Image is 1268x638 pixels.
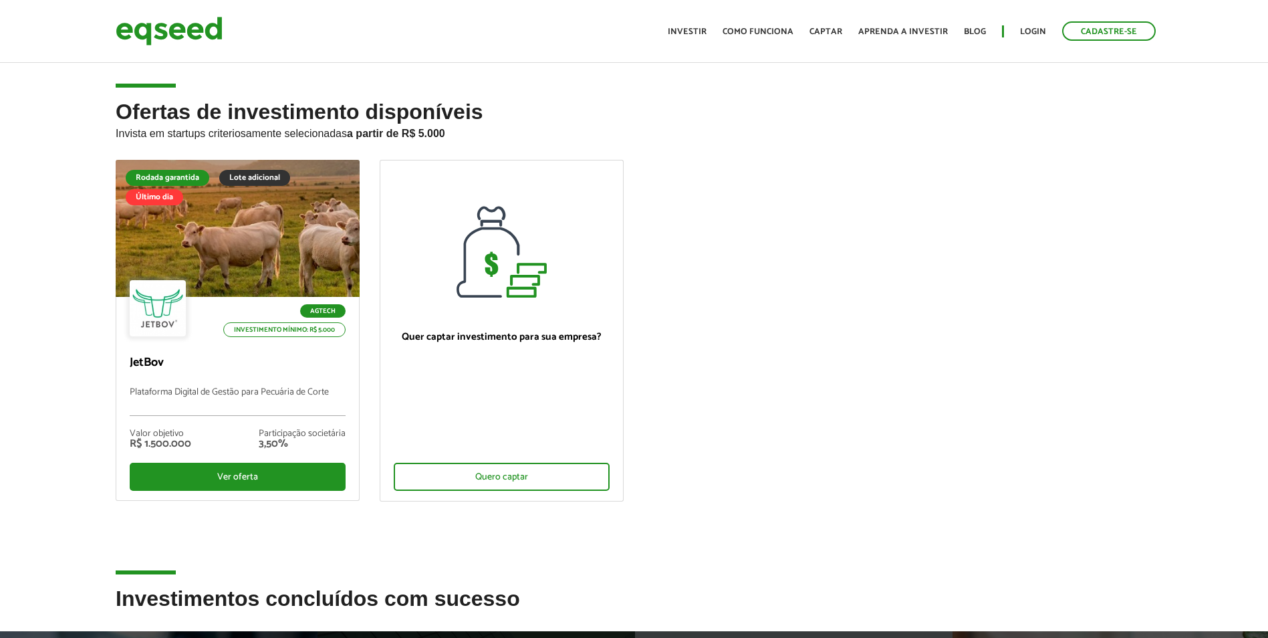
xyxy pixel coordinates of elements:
a: Investir [668,27,707,36]
div: R$ 1.500.000 [130,439,191,449]
a: Quer captar investimento para sua empresa? Quero captar [380,160,624,502]
div: Participação societária [259,429,346,439]
a: Blog [964,27,986,36]
a: Rodada garantida Lote adicional Último dia Agtech Investimento mínimo: R$ 5.000 JetBov Plataforma... [116,160,360,501]
div: Rodada garantida [126,170,209,186]
div: Valor objetivo [130,429,191,439]
p: Plataforma Digital de Gestão para Pecuária de Corte [130,387,346,416]
a: Aprenda a investir [858,27,948,36]
h2: Ofertas de investimento disponíveis [116,100,1152,160]
div: Ver oferta [130,463,346,491]
a: Cadastre-se [1062,21,1156,41]
img: EqSeed [116,13,223,49]
p: JetBov [130,356,346,370]
div: Lote adicional [219,170,290,186]
p: Agtech [300,304,346,318]
a: Login [1020,27,1046,36]
div: Último dia [126,189,183,205]
p: Quer captar investimento para sua empresa? [394,331,610,343]
a: Como funciona [723,27,793,36]
strong: a partir de R$ 5.000 [347,128,445,139]
div: Quero captar [394,463,610,491]
a: Captar [809,27,842,36]
h2: Investimentos concluídos com sucesso [116,587,1152,631]
p: Invista em startups criteriosamente selecionadas [116,124,1152,140]
p: Investimento mínimo: R$ 5.000 [223,322,346,337]
div: 3,50% [259,439,346,449]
